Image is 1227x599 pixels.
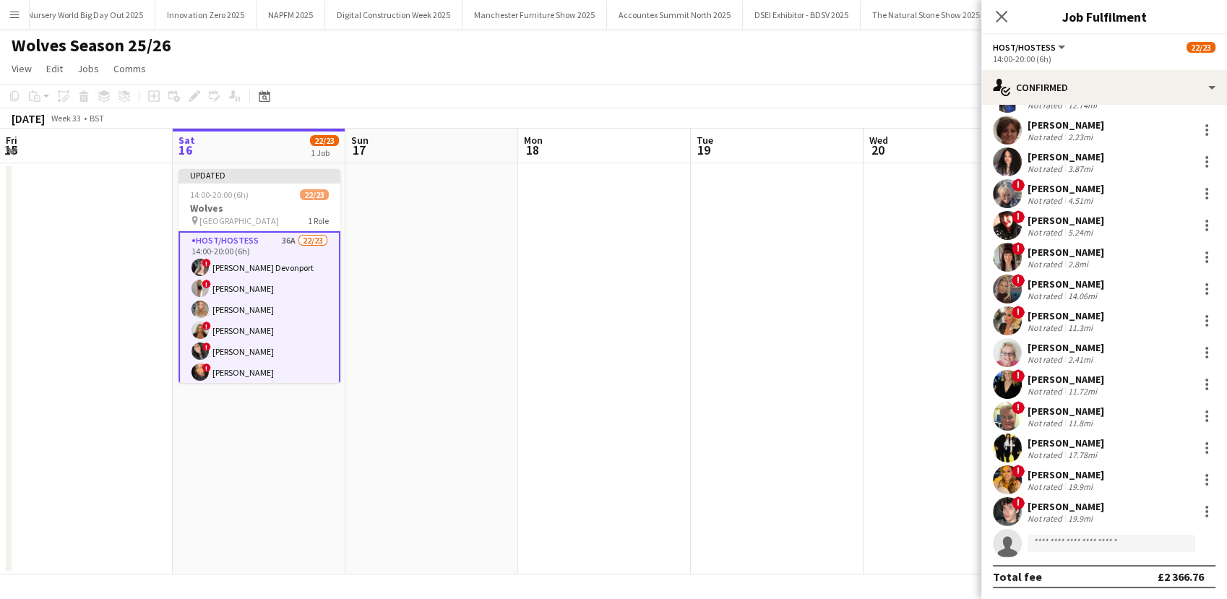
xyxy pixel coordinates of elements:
[12,62,32,75] span: View
[1028,373,1104,386] div: [PERSON_NAME]
[867,142,888,158] span: 20
[4,142,17,158] span: 15
[1028,132,1065,142] div: Not rated
[1028,182,1104,195] div: [PERSON_NAME]
[16,1,155,29] button: Nursery World Big Day Out 2025
[1187,42,1215,53] span: 22/23
[48,113,84,124] span: Week 33
[607,1,743,29] button: Accountex Summit North 2025
[1028,481,1065,492] div: Not rated
[1028,513,1065,524] div: Not rated
[113,62,146,75] span: Comms
[1028,214,1104,227] div: [PERSON_NAME]
[522,142,543,158] span: 18
[1028,259,1065,270] div: Not rated
[1065,195,1095,206] div: 4.51mi
[1065,227,1095,238] div: 5.24mi
[1028,195,1065,206] div: Not rated
[1065,354,1095,365] div: 2.41mi
[1028,500,1104,513] div: [PERSON_NAME]
[257,1,325,29] button: NAPFM 2025
[981,70,1227,105] div: Confirmed
[199,215,279,226] span: [GEOGRAPHIC_DATA]
[462,1,607,29] button: Manchester Furniture Show 2025
[1065,132,1095,142] div: 2.23mi
[1028,118,1104,132] div: [PERSON_NAME]
[1028,150,1104,163] div: [PERSON_NAME]
[1065,163,1095,174] div: 3.87mi
[176,142,195,158] span: 16
[981,7,1227,26] h3: Job Fulfilment
[1012,306,1025,319] span: !
[6,134,17,147] span: Fri
[1028,405,1104,418] div: [PERSON_NAME]
[1028,227,1065,238] div: Not rated
[1065,481,1095,492] div: 19.9mi
[1028,163,1065,174] div: Not rated
[202,342,211,351] span: !
[178,169,340,383] app-job-card: Updated14:00-20:00 (6h)22/23Wolves [GEOGRAPHIC_DATA]1 RoleHost/Hostess36A22/2314:00-20:00 (6h)![P...
[1028,436,1104,449] div: [PERSON_NAME]
[697,134,713,147] span: Tue
[1065,100,1100,111] div: 12.74mi
[1065,513,1095,524] div: 19.9mi
[77,62,99,75] span: Jobs
[311,147,338,158] div: 1 Job
[743,1,861,29] button: DSEI Exhibitor - BDSV 2025
[1065,418,1095,428] div: 11.8mi
[155,1,257,29] button: Innovation Zero 2025
[178,134,195,147] span: Sat
[202,322,211,330] span: !
[202,280,211,288] span: !
[202,363,211,372] span: !
[1028,309,1104,322] div: [PERSON_NAME]
[1028,277,1104,290] div: [PERSON_NAME]
[1012,274,1025,287] span: !
[861,1,1017,29] button: The Natural Stone Show 2025 - Excel
[1028,246,1104,259] div: [PERSON_NAME]
[993,42,1056,53] span: Host/Hostess
[1065,290,1100,301] div: 14.06mi
[325,1,462,29] button: Digital Construction Week 2025
[1028,468,1104,481] div: [PERSON_NAME]
[1012,465,1025,478] span: !
[1028,100,1065,111] div: Not rated
[349,142,369,158] span: 17
[6,59,38,78] a: View
[300,189,329,200] span: 22/23
[1012,210,1025,223] span: !
[869,134,888,147] span: Wed
[202,259,211,267] span: !
[1158,569,1204,584] div: £2 366.76
[1065,259,1091,270] div: 2.8mi
[1028,322,1065,333] div: Not rated
[308,215,329,226] span: 1 Role
[1012,401,1025,414] span: !
[72,59,105,78] a: Jobs
[1028,354,1065,365] div: Not rated
[12,111,45,126] div: [DATE]
[1012,369,1025,382] span: !
[90,113,104,124] div: BST
[310,135,339,146] span: 22/23
[993,569,1042,584] div: Total fee
[178,169,340,181] div: Updated
[46,62,63,75] span: Edit
[108,59,152,78] a: Comms
[1028,418,1065,428] div: Not rated
[1012,496,1025,509] span: !
[40,59,69,78] a: Edit
[1012,178,1025,191] span: !
[190,189,249,200] span: 14:00-20:00 (6h)
[1028,341,1104,354] div: [PERSON_NAME]
[524,134,543,147] span: Mon
[178,202,340,215] h3: Wolves
[993,42,1067,53] button: Host/Hostess
[351,134,369,147] span: Sun
[12,35,171,56] h1: Wolves Season 25/26
[1012,242,1025,255] span: !
[1065,322,1095,333] div: 11.3mi
[1028,386,1065,397] div: Not rated
[1065,449,1100,460] div: 17.78mi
